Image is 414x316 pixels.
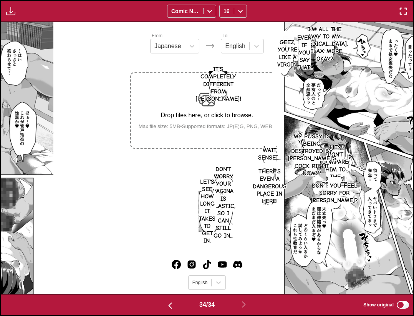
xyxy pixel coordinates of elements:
input: Show original [397,301,409,309]
p: Let's see how long it takes to get in. [197,177,217,246]
p: Don't worry. Your vagina is elastic, so I can still go in... [210,164,237,241]
span: 34 / 34 [199,301,215,308]
p: Geez, you're like a virgin. [276,37,300,70]
p: Don't you feel sorry for [PERSON_NAME]? [309,181,359,206]
p: There's even a dangerous place in here! [251,166,288,206]
p: Wait, sensei... [257,145,283,163]
p: I'm all the way to my [MEDICAL_DATA]. Relax more, okay? [300,24,349,64]
p: My pussy is being destroyed by [PERSON_NAME]'s cock right now♡ [286,131,338,179]
img: Next page [239,300,248,309]
img: Previous page [166,301,175,310]
p: It's completely different from [PERSON_NAME]! [194,64,243,104]
img: Download translated images [6,7,15,16]
span: Show original [363,302,394,308]
p: Even if you say that... [295,33,314,73]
